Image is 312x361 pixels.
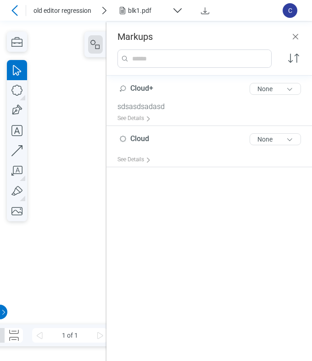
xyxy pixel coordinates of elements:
span: Cloud+ [130,84,153,93]
div: See Details [117,111,155,126]
button: Download [198,3,212,18]
div: sdsasdsadasd [117,102,308,111]
div: blk1.pdf [128,6,168,15]
span: C [283,3,297,18]
button: None [250,133,301,145]
span: old editor regression [33,6,91,15]
div: See Details [117,153,155,167]
button: Continuous Page Layout [5,328,23,343]
button: blk1.pdf [117,3,190,18]
button: Close [290,31,301,42]
span: 1 of 1 [47,328,93,343]
h3: Markups [117,31,153,42]
span: Cloud [130,134,149,143]
button: None [250,83,301,95]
